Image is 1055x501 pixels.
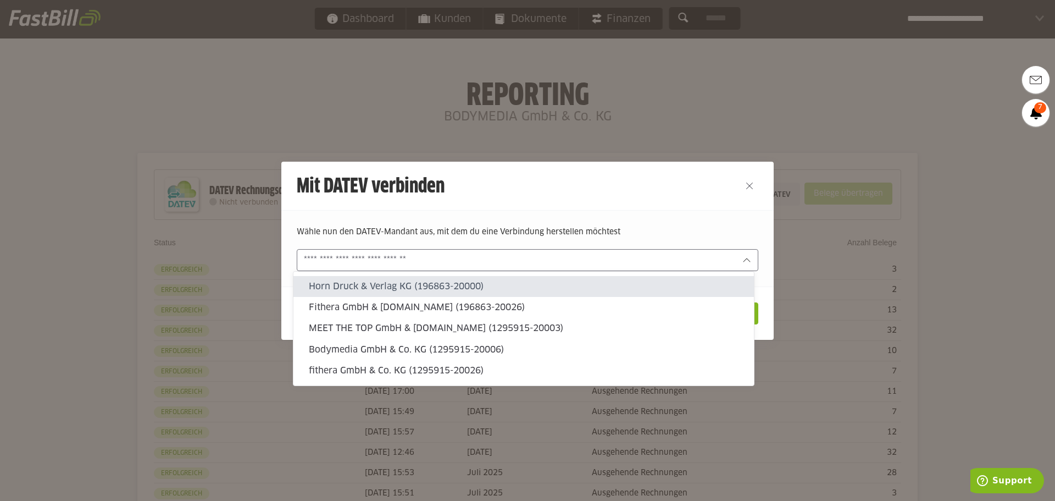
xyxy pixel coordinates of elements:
[293,360,754,381] sl-option: fithera GmbH & Co. KG (1295915-20026)
[970,468,1044,496] iframe: Öffnet ein Widget, in dem Sie weitere Informationen finden
[297,226,758,238] p: Wähle nun den DATEV-Mandant aus, mit dem du eine Verbindung herstellen möchtest
[293,318,754,339] sl-option: MEET THE TOP GmbH & [DOMAIN_NAME] (1295915-20003)
[1034,102,1046,113] span: 7
[293,276,754,297] sl-option: Horn Druck & Verlag KG (196863-20000)
[293,297,754,318] sl-option: Fithera GmbH & [DOMAIN_NAME] (196863-20026)
[293,339,754,360] sl-option: Bodymedia GmbH & Co. KG (1295915-20006)
[1022,99,1050,126] a: 7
